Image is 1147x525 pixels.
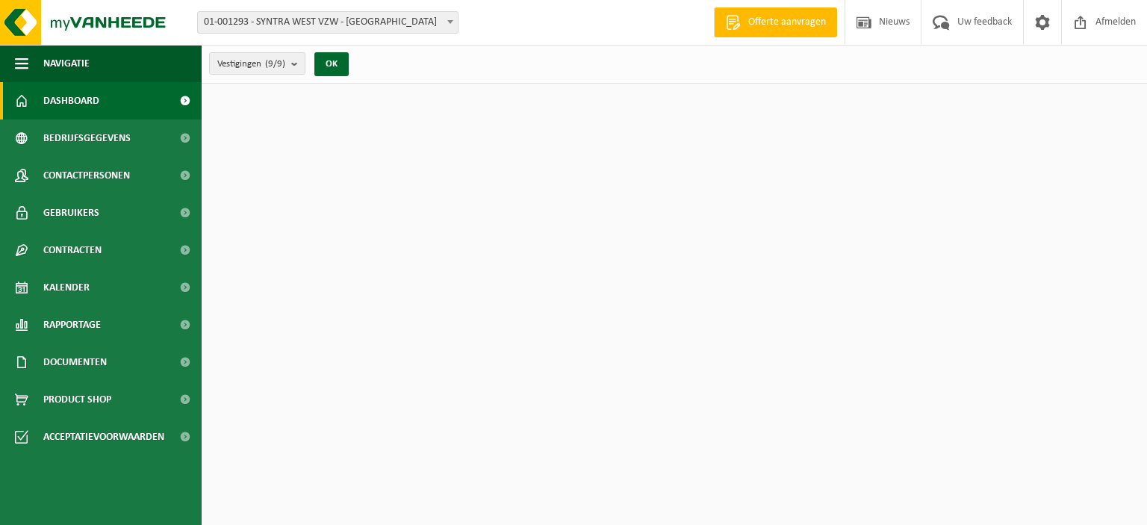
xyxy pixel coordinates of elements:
button: Vestigingen(9/9) [209,52,305,75]
button: OK [314,52,349,76]
a: Offerte aanvragen [714,7,837,37]
span: Rapportage [43,306,101,344]
span: Acceptatievoorwaarden [43,418,164,456]
span: Contracten [43,232,102,269]
span: 01-001293 - SYNTRA WEST VZW - SINT-MICHIELS [198,12,458,33]
span: Offerte aanvragen [745,15,830,30]
span: Product Shop [43,381,111,418]
span: 01-001293 - SYNTRA WEST VZW - SINT-MICHIELS [197,11,459,34]
span: Gebruikers [43,194,99,232]
span: Vestigingen [217,53,285,75]
span: Navigatie [43,45,90,82]
span: Contactpersonen [43,157,130,194]
count: (9/9) [265,59,285,69]
span: Bedrijfsgegevens [43,119,131,157]
span: Kalender [43,269,90,306]
span: Documenten [43,344,107,381]
span: Dashboard [43,82,99,119]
